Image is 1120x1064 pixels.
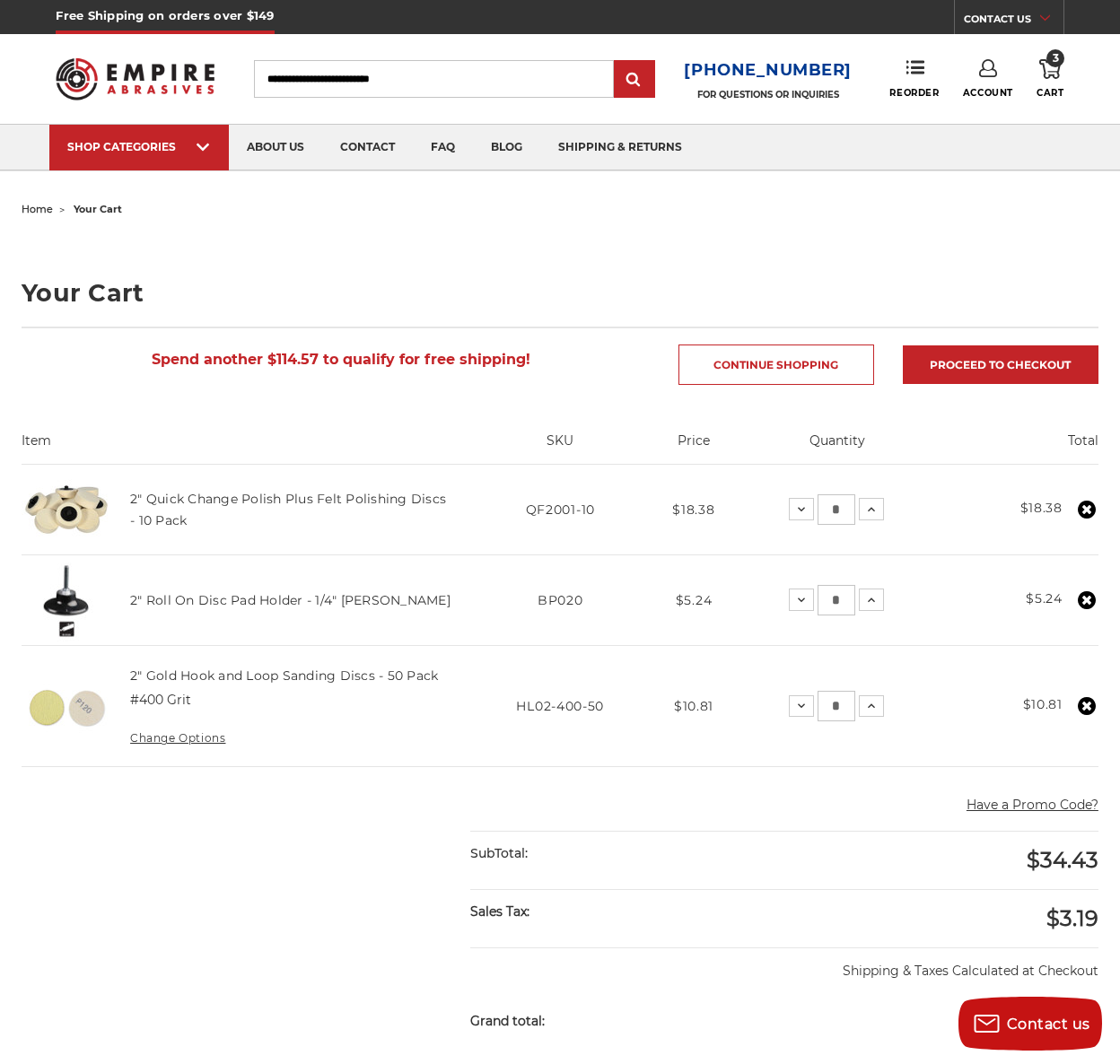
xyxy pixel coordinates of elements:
[617,62,652,98] input: Submit
[413,125,473,170] a: faq
[1027,847,1098,873] span: $34.43
[1020,500,1063,516] strong: $18.38
[1046,905,1098,931] span: $3.19
[470,947,1098,981] p: Shipping & Taxes Calculated at Checkout
[470,432,650,464] th: SKU
[22,281,1098,305] h1: Your Cart
[674,698,713,714] span: $10.81
[676,592,713,608] span: $5.24
[672,501,714,518] span: $18.38
[963,87,1013,99] span: Account
[56,48,214,109] img: Empire Abrasives
[322,125,413,170] a: contact
[526,501,595,518] span: QF2001-10
[470,1013,545,1029] strong: Grand total:
[818,691,855,721] input: 2" Gold Hook and Loop Sanding Discs - 50 Pack Quantity:
[130,491,446,528] a: 2" Quick Change Polish Plus Felt Polishing Discs - 10 Pack
[1037,87,1063,99] span: Cart
[152,351,530,368] span: Spend another $114.57 to qualify for free shipping!
[74,203,122,215] span: your cart
[130,667,438,684] a: 2" Gold Hook and Loop Sanding Discs - 50 Pack
[538,592,583,608] span: BP020
[1023,696,1063,712] strong: $10.81
[130,592,451,608] a: 2" Roll On Disc Pad Holder - 1/4" [PERSON_NAME]
[22,203,53,215] a: home
[67,140,211,153] div: SHOP CATEGORIES
[229,125,322,170] a: about us
[1007,1016,1090,1033] span: Contact us
[889,87,939,99] span: Reorder
[651,432,738,464] th: Price
[470,903,529,920] strong: Sales Tax:
[130,691,191,710] dd: #400 Grit
[967,796,1098,815] button: Have a Promo Code?
[903,345,1098,384] a: Proceed to checkout
[684,89,852,100] p: FOR QUESTIONS OR INQUIRIES
[130,731,225,745] a: Change Options
[684,57,852,83] a: [PHONE_NUMBER]
[958,997,1102,1051] button: Contact us
[1026,590,1063,606] strong: $5.24
[473,125,540,170] a: blog
[22,555,111,645] img: 2" Roll On Disc Pad Holder - 1/4" Shank
[889,59,939,98] a: Reorder
[516,698,604,714] span: HL02-400-50
[540,125,700,170] a: shipping & returns
[678,344,874,385] a: Continue Shopping
[964,9,1063,34] a: CONTACT US
[22,661,111,751] img: 2 inch hook loop sanding discs gold
[938,432,1098,464] th: Total
[1046,49,1064,67] span: 3
[818,585,855,615] input: 2" Roll On Disc Pad Holder - 1/4" Shank Quantity:
[818,494,855,525] input: 2" Quick Change Polish Plus Felt Polishing Discs - 10 Pack Quantity:
[22,432,470,464] th: Item
[1037,59,1063,99] a: 3 Cart
[22,465,111,554] img: 2" Roloc Polishing Felt Discs
[737,432,938,464] th: Quantity
[470,832,784,876] div: SubTotal:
